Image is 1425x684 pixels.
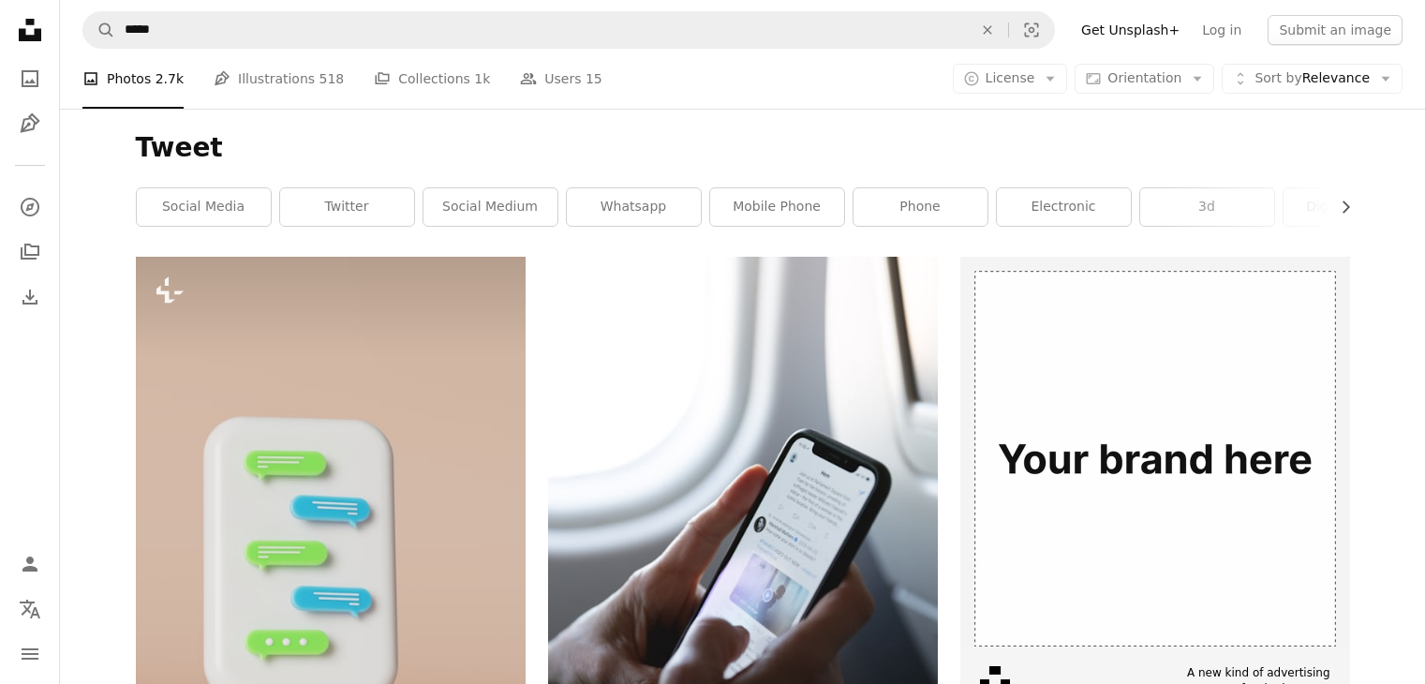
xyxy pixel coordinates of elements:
form: Find visuals sitewide [82,11,1055,49]
a: phone [854,188,987,226]
button: Sort byRelevance [1222,64,1403,94]
button: Orientation [1075,64,1214,94]
span: Sort by [1254,70,1301,85]
span: 518 [319,68,345,89]
a: Log in / Sign up [11,545,49,583]
a: Users 15 [520,49,602,109]
span: Relevance [1254,69,1370,88]
a: whatsapp [567,188,701,226]
span: License [986,70,1035,85]
a: Collections [11,233,49,271]
button: Clear [967,12,1008,48]
a: digital image [1284,188,1418,226]
button: Menu [11,635,49,673]
span: Orientation [1107,70,1181,85]
a: Photos [11,60,49,97]
a: twitter [280,188,414,226]
a: social media [137,188,271,226]
a: Log in [1191,15,1253,45]
a: 3d [1140,188,1274,226]
button: License [953,64,1068,94]
h1: Tweet [136,131,1350,165]
a: Get Unsplash+ [1070,15,1191,45]
span: 1k [474,68,490,89]
a: Explore [11,188,49,226]
span: 15 [586,68,602,89]
button: scroll list to the right [1329,188,1350,226]
a: Download History [11,278,49,316]
a: three green and blue speech bubbles attached to a white wall [136,500,526,517]
button: Search Unsplash [83,12,115,48]
a: mobile phone [710,188,844,226]
button: Visual search [1009,12,1054,48]
button: Language [11,590,49,628]
a: electronic [997,188,1131,226]
a: Illustrations 518 [214,49,344,109]
a: Illustrations [11,105,49,142]
a: Collections 1k [374,49,490,109]
img: file-1635990775102-c9800842e1cdimage [960,257,1350,647]
a: person holding space gray iPhone X [548,540,938,557]
button: Submit an image [1268,15,1403,45]
a: social medium [423,188,557,226]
